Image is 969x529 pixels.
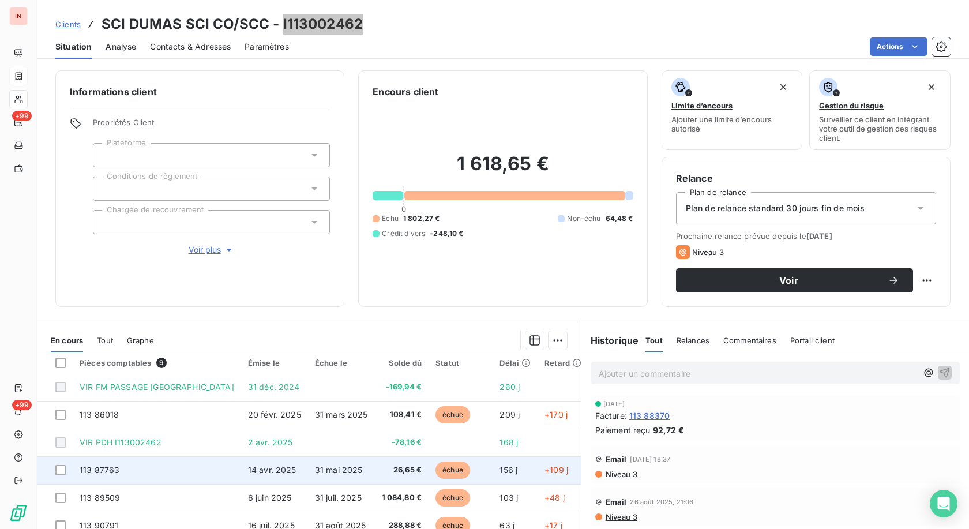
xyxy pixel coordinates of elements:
[595,410,627,422] span: Facture :
[80,358,234,368] div: Pièces comptables
[435,462,470,479] span: échue
[382,213,399,224] span: Échu
[499,382,520,392] span: 260 j
[12,111,32,121] span: +99
[93,243,330,256] button: Voir plus
[430,228,463,239] span: -248,10 €
[645,336,663,345] span: Tout
[870,37,927,56] button: Actions
[930,490,957,517] div: Open Intercom Messenger
[723,336,776,345] span: Commentaires
[103,183,112,194] input: Ajouter une valeur
[315,493,362,502] span: 31 juil. 2025
[315,358,368,367] div: Échue le
[604,470,637,479] span: Niveau 3
[603,400,625,407] span: [DATE]
[671,101,733,110] span: Limite d’encours
[567,213,600,224] span: Non-échu
[189,244,235,256] span: Voir plus
[70,85,330,99] h6: Informations client
[80,410,119,419] span: 113 86018
[690,276,888,285] span: Voir
[382,464,422,476] span: 26,65 €
[544,465,568,475] span: +109 j
[630,456,670,463] span: [DATE] 18:37
[595,424,651,436] span: Paiement reçu
[248,382,300,392] span: 31 déc. 2024
[248,437,293,447] span: 2 avr. 2025
[544,358,581,367] div: Retard
[604,512,637,522] span: Niveau 3
[544,410,568,419] span: +170 j
[150,41,231,52] span: Contacts & Adresses
[499,437,518,447] span: 168 j
[245,41,289,52] span: Paramètres
[12,400,32,410] span: +99
[790,336,835,345] span: Portail client
[435,358,486,367] div: Statut
[629,410,670,422] span: 113 88370
[55,18,81,30] a: Clients
[9,504,28,522] img: Logo LeanPay
[435,489,470,507] span: échue
[315,465,363,475] span: 31 mai 2025
[80,437,161,447] span: VIR PDH I113002462
[382,492,422,504] span: 1 084,80 €
[382,437,422,448] span: -78,16 €
[382,228,425,239] span: Crédit divers
[676,171,936,185] h6: Relance
[499,358,531,367] div: Délai
[581,333,639,347] h6: Historique
[630,498,693,505] span: 26 août 2025, 21:06
[676,231,936,241] span: Prochaine relance prévue depuis le
[686,202,865,214] span: Plan de relance standard 30 jours fin de mois
[106,41,136,52] span: Analyse
[806,231,832,241] span: [DATE]
[248,465,296,475] span: 14 avr. 2025
[80,465,119,475] span: 113 87763
[401,204,406,213] span: 0
[315,410,368,419] span: 31 mars 2025
[93,118,330,134] span: Propriétés Client
[671,115,793,133] span: Ajouter une limite d’encours autorisé
[51,336,83,345] span: En cours
[662,70,803,150] button: Limite d’encoursAjouter une limite d’encours autorisé
[677,336,709,345] span: Relances
[156,358,167,368] span: 9
[55,41,92,52] span: Situation
[692,247,724,257] span: Niveau 3
[499,493,518,502] span: 103 j
[606,455,627,464] span: Email
[80,493,120,502] span: 113 89509
[809,70,951,150] button: Gestion du risqueSurveiller ce client en intégrant votre outil de gestion des risques client.
[676,268,913,292] button: Voir
[127,336,154,345] span: Graphe
[819,101,884,110] span: Gestion du risque
[382,409,422,421] span: 108,41 €
[103,150,112,160] input: Ajouter une valeur
[819,115,941,142] span: Surveiller ce client en intégrant votre outil de gestion des risques client.
[606,213,633,224] span: 64,48 €
[80,382,234,392] span: VIR FM PASSAGE [GEOGRAPHIC_DATA]
[373,85,438,99] h6: Encours client
[544,493,565,502] span: +48 j
[103,217,112,227] input: Ajouter une valeur
[653,424,684,436] span: 92,72 €
[606,497,627,507] span: Email
[248,493,292,502] span: 6 juin 2025
[499,465,517,475] span: 156 j
[9,7,28,25] div: IN
[403,213,440,224] span: 1 802,27 €
[499,410,520,419] span: 209 j
[248,358,301,367] div: Émise le
[55,20,81,29] span: Clients
[435,406,470,423] span: échue
[97,336,113,345] span: Tout
[102,14,363,35] h3: SCI DUMAS SCI CO/SCC - I113002462
[248,410,301,419] span: 20 févr. 2025
[382,358,422,367] div: Solde dû
[373,152,633,187] h2: 1 618,65 €
[382,381,422,393] span: -169,94 €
